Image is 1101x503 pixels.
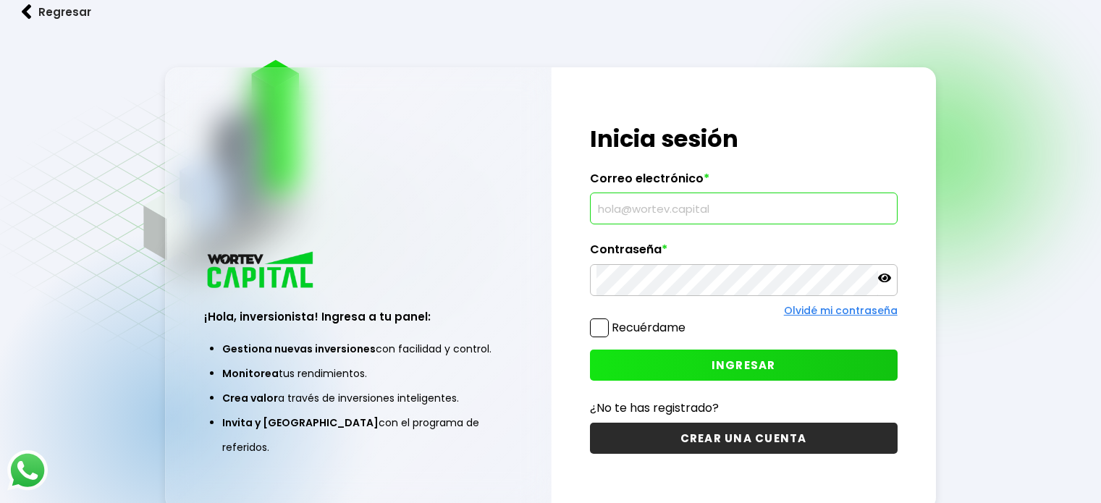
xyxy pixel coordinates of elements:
button: CREAR UNA CUENTA [590,423,898,454]
span: INGRESAR [712,358,776,373]
label: Recuérdame [612,319,686,336]
span: Crea valor [222,391,278,405]
button: INGRESAR [590,350,898,381]
p: ¿No te has registrado? [590,399,898,417]
li: a través de inversiones inteligentes. [222,386,494,410]
h1: Inicia sesión [590,122,898,156]
li: tus rendimientos. [222,361,494,386]
span: Gestiona nuevas inversiones [222,342,376,356]
a: ¿No te has registrado?CREAR UNA CUENTA [590,399,898,454]
img: logo_wortev_capital [204,250,319,292]
label: Contraseña [590,242,898,264]
input: hola@wortev.capital [596,193,891,224]
span: Monitorea [222,366,279,381]
li: con el programa de referidos. [222,410,494,460]
span: Invita y [GEOGRAPHIC_DATA] [222,415,379,430]
a: Olvidé mi contraseña [784,303,898,318]
label: Correo electrónico [590,172,898,193]
img: logos_whatsapp-icon.242b2217.svg [7,450,48,491]
li: con facilidad y control. [222,337,494,361]
img: flecha izquierda [22,4,32,20]
h3: ¡Hola, inversionista! Ingresa a tu panel: [204,308,512,325]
